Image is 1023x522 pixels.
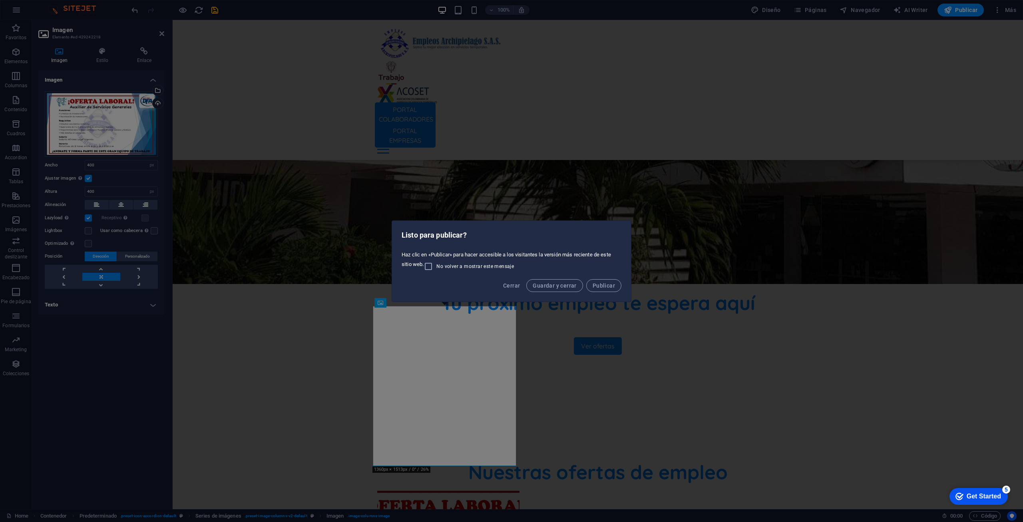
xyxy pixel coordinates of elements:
span: Publicar [593,282,615,289]
button: Cerrar [500,279,523,292]
div: Get Started 5 items remaining, 0% complete [6,4,65,21]
div: 5 [59,2,67,10]
div: Haz clic en «Publicar» para hacer accesible a los visitantes la versión más reciente de este siti... [392,248,631,274]
span: Guardar y cerrar [533,282,576,289]
span: No volver a mostrar este mensaje [436,263,514,270]
div: Get Started [24,9,58,16]
span: Cerrar [503,282,520,289]
button: Guardar y cerrar [526,279,583,292]
h2: Listo para publicar? [402,230,621,240]
button: Publicar [586,279,621,292]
